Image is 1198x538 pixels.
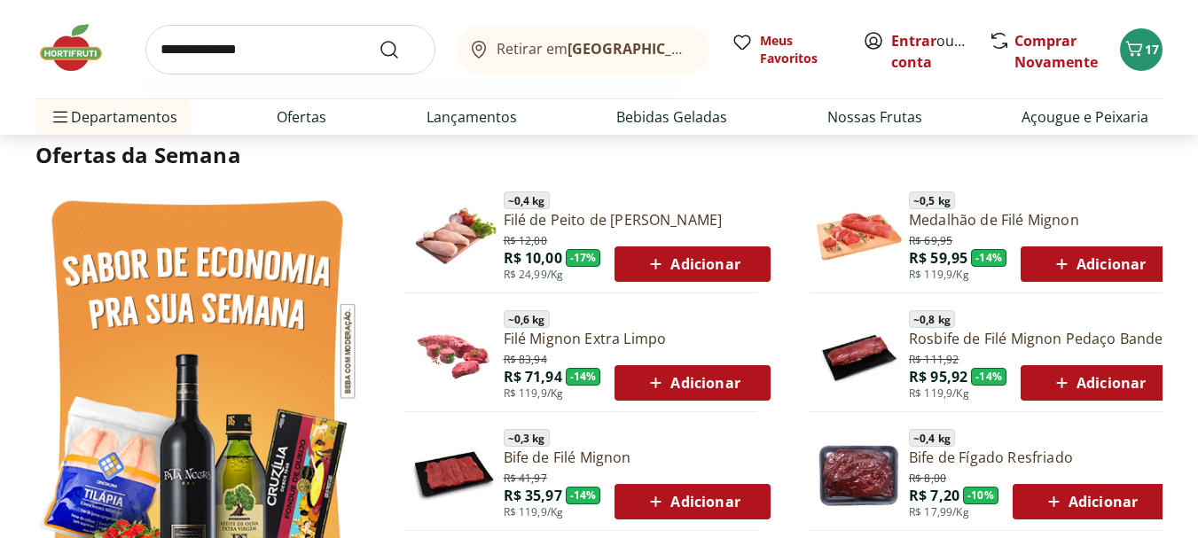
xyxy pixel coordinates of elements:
[909,329,1176,348] a: Rosbife de Filé Mignon Pedaço Bandeja
[615,484,770,519] button: Adicionar
[504,448,771,467] a: Bife de Filé Mignon
[504,468,547,486] span: R$ 41,97
[909,210,1176,230] a: Medalhão de Filé Mignon
[504,505,564,519] span: R$ 119,9/Kg
[909,310,955,328] span: ~ 0,8 kg
[504,230,547,248] span: R$ 12,00
[504,268,564,282] span: R$ 24,99/Kg
[971,368,1006,386] span: - 14 %
[817,313,902,398] img: Principal
[909,191,955,209] span: ~ 0,5 kg
[645,372,740,394] span: Adicionar
[827,106,922,128] a: Nossas Frutas
[379,39,421,60] button: Submit Search
[411,194,497,279] img: Filé de Peito de Frango Resfriado
[909,230,952,248] span: R$ 69,95
[568,39,866,58] b: [GEOGRAPHIC_DATA]/[GEOGRAPHIC_DATA]
[1014,31,1098,72] a: Comprar Novamente
[1043,491,1138,512] span: Adicionar
[963,487,998,504] span: - 10 %
[616,106,727,128] a: Bebidas Geladas
[504,486,562,505] span: R$ 35,97
[891,30,970,73] span: ou
[504,310,550,328] span: ~ 0,6 kg
[50,96,71,138] button: Menu
[504,248,562,268] span: R$ 10,00
[566,249,601,267] span: - 17 %
[427,106,517,128] a: Lançamentos
[891,31,989,72] a: Criar conta
[1120,28,1163,71] button: Carrinho
[504,429,550,447] span: ~ 0,3 kg
[1021,365,1176,401] button: Adicionar
[1013,484,1168,519] button: Adicionar
[504,367,562,386] span: R$ 71,94
[971,249,1006,267] span: - 14 %
[504,329,771,348] a: Filé Mignon Extra Limpo
[817,432,902,517] img: Bife de Fígado Resfriado
[504,386,564,401] span: R$ 119,9/Kg
[457,25,710,74] button: Retirar em[GEOGRAPHIC_DATA]/[GEOGRAPHIC_DATA]
[35,140,1163,170] h2: Ofertas da Semana
[909,386,969,401] span: R$ 119,9/Kg
[615,246,770,282] button: Adicionar
[145,25,435,74] input: search
[1051,253,1146,275] span: Adicionar
[909,448,1168,467] a: Bife de Fígado Resfriado
[909,349,959,367] span: R$ 111,92
[909,268,969,282] span: R$ 119,9/Kg
[645,253,740,275] span: Adicionar
[909,468,946,486] span: R$ 8,00
[1051,372,1146,394] span: Adicionar
[504,349,547,367] span: R$ 83,94
[909,367,967,386] span: R$ 95,92
[891,31,936,51] a: Entrar
[615,365,770,401] button: Adicionar
[497,41,693,57] span: Retirar em
[760,32,842,67] span: Meus Favoritos
[566,487,601,504] span: - 14 %
[411,432,497,517] img: Principal
[566,368,601,386] span: - 14 %
[909,248,967,268] span: R$ 59,95
[909,429,955,447] span: ~ 0,4 kg
[732,32,842,67] a: Meus Favoritos
[50,96,177,138] span: Departamentos
[411,313,497,398] img: Filé Mignon Extra Limpo
[645,491,740,512] span: Adicionar
[1021,246,1176,282] button: Adicionar
[1145,41,1159,58] span: 17
[909,505,969,519] span: R$ 17,99/Kg
[277,106,326,128] a: Ofertas
[909,486,959,505] span: R$ 7,20
[504,210,771,230] a: Filé de Peito de [PERSON_NAME]
[1022,106,1148,128] a: Açougue e Peixaria
[504,191,550,209] span: ~ 0,4 kg
[35,21,124,74] img: Hortifruti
